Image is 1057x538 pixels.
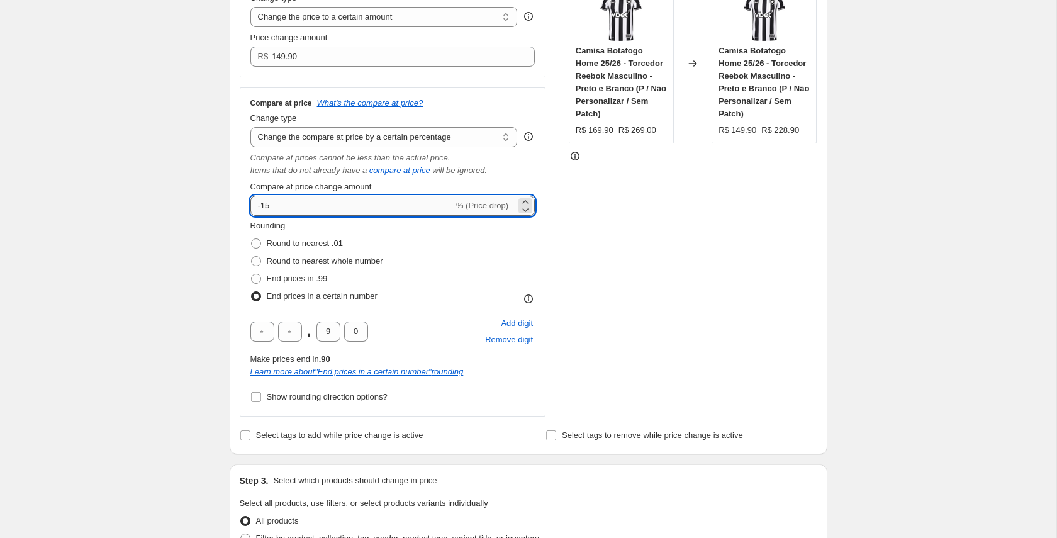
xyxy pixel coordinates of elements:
button: Add placeholder [499,315,535,332]
span: % (Price drop) [456,201,508,210]
span: Change type [250,113,297,123]
input: ﹡ [316,322,340,342]
div: help [522,10,535,23]
span: Make prices end in [250,354,330,364]
span: Select tags to remove while price change is active [562,430,743,440]
span: End prices in a certain number [267,291,377,301]
b: .90 [319,354,330,364]
span: End prices in .99 [267,274,328,283]
button: Remove placeholder [483,332,535,348]
input: ﹡ [344,322,368,342]
span: Show rounding direction options? [267,392,388,401]
input: ﹡ [250,322,274,342]
strike: R$ 269.00 [618,124,656,137]
span: Remove digit [485,333,533,346]
p: Select which products should change in price [273,474,437,487]
span: Add digit [501,317,533,330]
div: help [522,130,535,143]
i: Learn more about " End prices in a certain number " rounding [250,367,464,376]
button: compare at price [369,165,430,175]
button: What's the compare at price? [317,98,423,108]
span: Camisa Botafogo Home 25/26 - Torcedor Reebok Masculino - Preto e Branco (P / Não Personalizar / S... [576,46,666,118]
span: All products [256,516,299,525]
a: Learn more about"End prices in a certain number"rounding [250,367,464,376]
div: R$ 169.90 [576,124,613,137]
input: ﹡ [278,322,302,342]
span: Round to nearest .01 [267,238,343,248]
span: . [306,322,313,342]
input: -15 [250,196,454,216]
span: Compare at price change amount [250,182,372,191]
span: Round to nearest whole number [267,256,383,266]
i: will be ignored. [432,165,487,175]
span: Rounding [250,221,286,230]
span: Price change amount [250,33,328,42]
h3: Compare at price [250,98,312,108]
span: Camisa Botafogo Home 25/26 - Torcedor Reebok Masculino - Preto e Branco (P / Não Personalizar / S... [719,46,809,118]
span: R$ [258,52,269,61]
span: Select all products, use filters, or select products variants individually [240,498,488,508]
h2: Step 3. [240,474,269,487]
span: Select tags to add while price change is active [256,430,423,440]
div: R$ 149.90 [719,124,756,137]
i: Compare at prices cannot be less than the actual price. [250,153,450,162]
input: 80.00 [272,47,516,67]
strike: R$ 228.90 [761,124,799,137]
i: Items that do not already have a [250,165,367,175]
